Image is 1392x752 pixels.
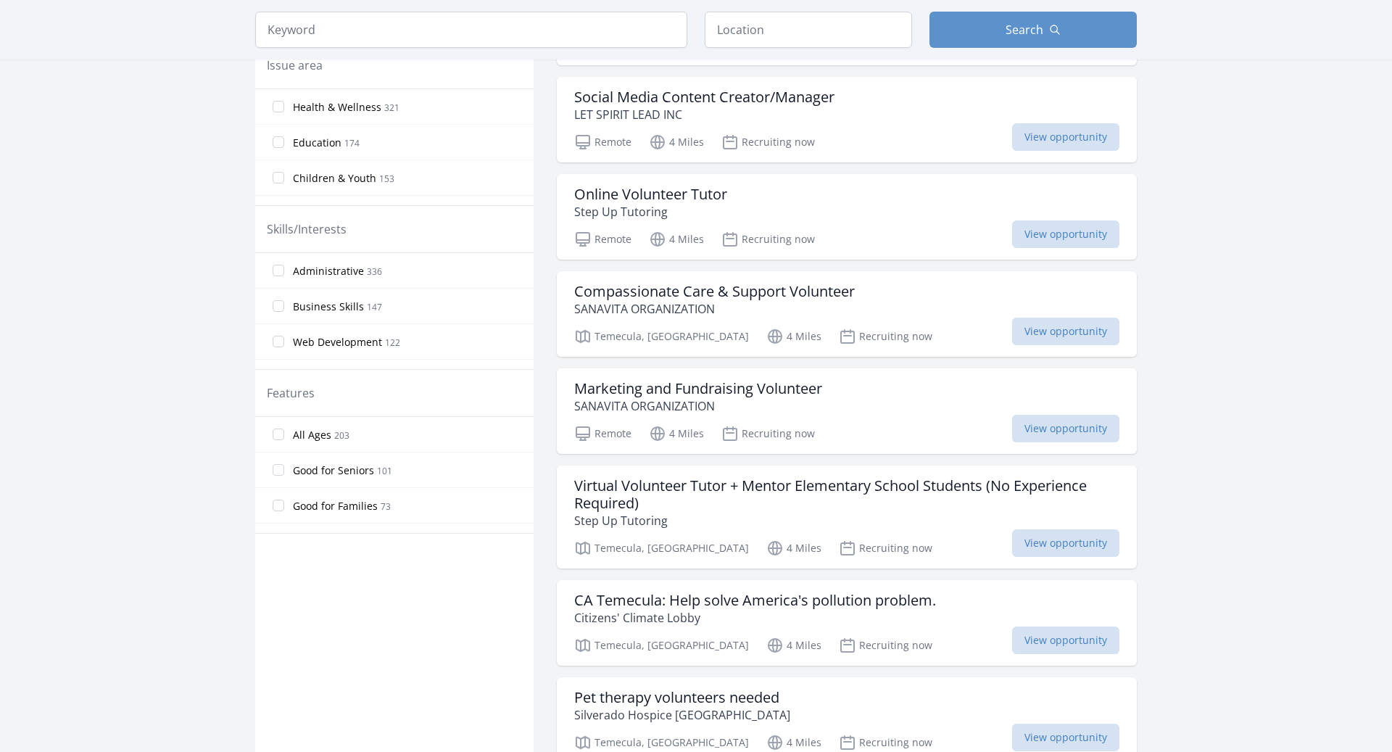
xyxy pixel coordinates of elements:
[384,102,399,114] span: 321
[381,500,391,513] span: 73
[839,637,932,654] p: Recruiting now
[574,689,790,706] h3: Pet therapy volunteers needed
[267,220,347,238] legend: Skills/Interests
[766,540,821,557] p: 4 Miles
[379,173,394,185] span: 153
[377,465,392,477] span: 101
[344,137,360,149] span: 174
[574,328,749,345] p: Temecula, [GEOGRAPHIC_DATA]
[574,706,790,724] p: Silverado Hospice [GEOGRAPHIC_DATA]
[273,300,284,312] input: Business Skills 147
[273,136,284,148] input: Education 174
[574,637,749,654] p: Temecula, [GEOGRAPHIC_DATA]
[574,283,855,300] h3: Compassionate Care & Support Volunteer
[766,637,821,654] p: 4 Miles
[574,425,631,442] p: Remote
[557,271,1137,357] a: Compassionate Care & Support Volunteer SANAVITA ORGANIZATION Temecula, [GEOGRAPHIC_DATA] 4 Miles ...
[574,477,1119,512] h3: Virtual Volunteer Tutor + Mentor Elementary School Students (No Experience Required)
[929,12,1137,48] button: Search
[839,540,932,557] p: Recruiting now
[293,264,364,278] span: Administrative
[293,136,341,150] span: Education
[574,88,834,106] h3: Social Media Content Creator/Manager
[557,77,1137,162] a: Social Media Content Creator/Manager LET SPIRIT LEAD INC Remote 4 Miles Recruiting now View oppor...
[267,384,315,402] legend: Features
[574,512,1119,529] p: Step Up Tutoring
[273,265,284,276] input: Administrative 336
[574,380,822,397] h3: Marketing and Fundraising Volunteer
[267,57,323,74] legend: Issue area
[557,368,1137,454] a: Marketing and Fundraising Volunteer SANAVITA ORGANIZATION Remote 4 Miles Recruiting now View oppo...
[293,100,381,115] span: Health & Wellness
[574,397,822,415] p: SANAVITA ORGANIZATION
[273,101,284,112] input: Health & Wellness 321
[574,540,749,557] p: Temecula, [GEOGRAPHIC_DATA]
[574,133,631,151] p: Remote
[574,592,936,609] h3: CA Temecula: Help solve America's pollution problem.
[1012,627,1119,654] span: View opportunity
[574,609,936,627] p: Citizens' Climate Lobby
[273,336,284,347] input: Web Development 122
[574,300,855,318] p: SANAVITA ORGANIZATION
[1006,21,1043,38] span: Search
[649,425,704,442] p: 4 Miles
[273,429,284,440] input: All Ages 203
[557,174,1137,260] a: Online Volunteer Tutor Step Up Tutoring Remote 4 Miles Recruiting now View opportunity
[705,12,912,48] input: Location
[334,429,349,442] span: 203
[273,464,284,476] input: Good for Seniors 101
[367,265,382,278] span: 336
[293,299,364,314] span: Business Skills
[721,425,815,442] p: Recruiting now
[1012,123,1119,151] span: View opportunity
[574,106,834,123] p: LET SPIRIT LEAD INC
[293,428,331,442] span: All Ages
[766,734,821,751] p: 4 Miles
[839,328,932,345] p: Recruiting now
[293,171,376,186] span: Children & Youth
[273,172,284,183] input: Children & Youth 153
[557,580,1137,666] a: CA Temecula: Help solve America's pollution problem. Citizens' Climate Lobby Temecula, [GEOGRAPHI...
[1012,415,1119,442] span: View opportunity
[293,499,378,513] span: Good for Families
[293,335,382,350] span: Web Development
[649,231,704,248] p: 4 Miles
[574,186,727,203] h3: Online Volunteer Tutor
[1012,318,1119,345] span: View opportunity
[649,133,704,151] p: 4 Miles
[766,328,821,345] p: 4 Miles
[385,336,400,349] span: 122
[721,231,815,248] p: Recruiting now
[293,463,374,478] span: Good for Seniors
[557,466,1137,569] a: Virtual Volunteer Tutor + Mentor Elementary School Students (No Experience Required) Step Up Tuto...
[367,301,382,313] span: 147
[574,231,631,248] p: Remote
[721,133,815,151] p: Recruiting now
[574,203,727,220] p: Step Up Tutoring
[255,12,687,48] input: Keyword
[1012,529,1119,557] span: View opportunity
[1012,220,1119,248] span: View opportunity
[1012,724,1119,751] span: View opportunity
[839,734,932,751] p: Recruiting now
[273,500,284,511] input: Good for Families 73
[574,734,749,751] p: Temecula, [GEOGRAPHIC_DATA]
